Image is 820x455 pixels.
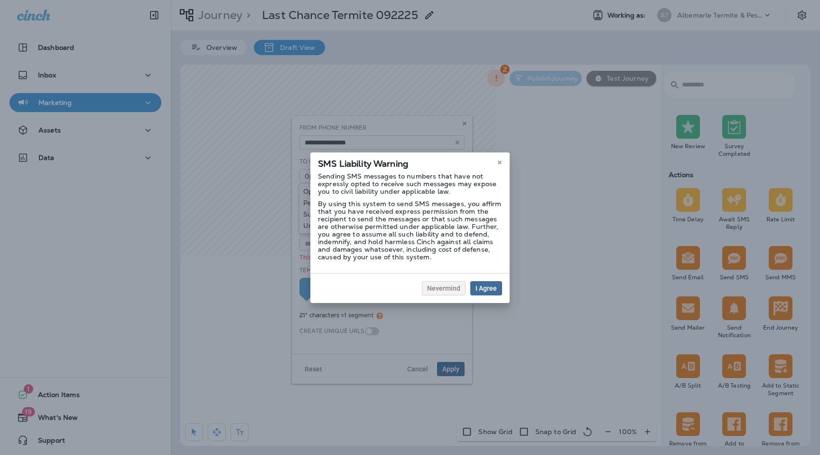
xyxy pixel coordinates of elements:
div: SMS Liability Warning [310,152,510,172]
span: Nevermind [427,285,460,292]
p: By using this system to send SMS messages, you affirm that you have received express permission f... [318,200,502,261]
p: Sending SMS messages to numbers that have not expressly opted to receive such messages may expose... [318,172,502,195]
button: I Agree [470,281,502,295]
button: Nevermind [422,281,466,295]
span: I Agree [475,285,497,292]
